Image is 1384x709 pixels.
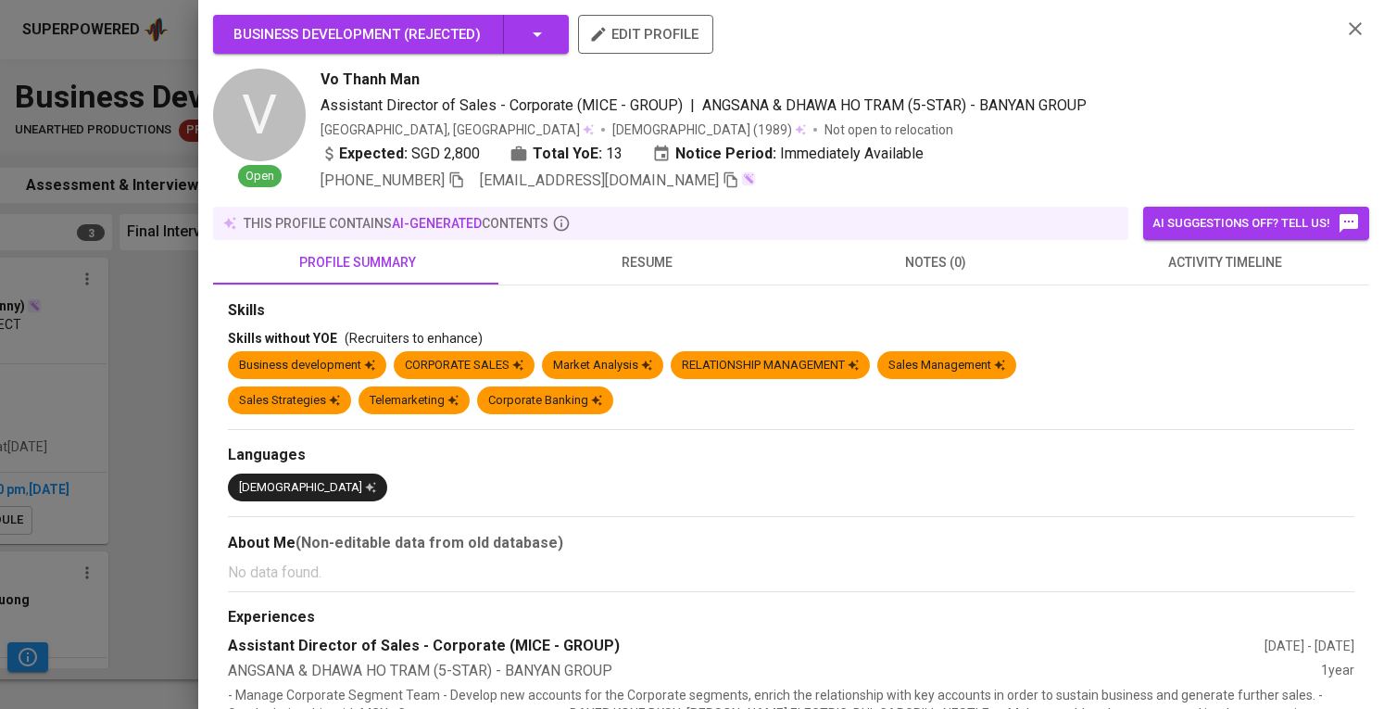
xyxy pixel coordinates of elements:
button: Business Development (Rejected) [213,15,569,54]
div: 1 year [1321,661,1354,682]
span: Assistant Director of Sales - Corporate (MICE - GROUP) [321,96,683,114]
div: Sales Management [888,357,1005,374]
p: Not open to relocation [824,120,953,139]
b: Total YoE: [533,143,602,165]
p: this profile contains contents [244,214,548,233]
span: edit profile [593,22,698,46]
div: Sales Strategies [239,392,340,410]
div: About Me [228,532,1354,554]
span: (Recruiters to enhance) [345,331,483,346]
span: AI suggestions off? Tell us! [1152,212,1360,234]
span: [DEMOGRAPHIC_DATA] [612,120,753,139]
div: Experiences [228,607,1354,628]
div: RELATIONSHIP MANAGEMENT [682,357,859,374]
div: Skills [228,300,1354,322]
span: AI-generated [392,216,482,231]
span: Vo Thanh Man [321,69,420,91]
b: (Non-editable data from old database) [296,534,563,551]
b: Expected: [339,143,408,165]
div: ANGSANA & DHAWA HO TRAM (5-STAR) - BANYAN GROUP [228,661,1321,682]
span: activity timeline [1091,251,1358,274]
span: | [690,95,695,117]
a: edit profile [578,26,713,41]
button: AI suggestions off? Tell us! [1143,207,1369,240]
span: notes (0) [802,251,1069,274]
div: Business development [239,357,375,374]
div: SGD 2,800 [321,143,480,165]
span: profile summary [224,251,491,274]
div: Assistant Director of Sales - Corporate (MICE - GROUP) [228,636,1264,657]
div: V [213,69,306,161]
div: Languages [228,445,1354,466]
span: ANGSANA & DHAWA HO TRAM (5-STAR) - BANYAN GROUP [702,96,1087,114]
div: Telemarketing [370,392,459,410]
span: 13 [606,143,623,165]
button: edit profile [578,15,713,54]
div: [GEOGRAPHIC_DATA], [GEOGRAPHIC_DATA] [321,120,594,139]
span: Business Development ( Rejected ) [233,26,481,43]
span: Open [238,168,282,185]
span: [PHONE_NUMBER] [321,171,445,189]
img: magic_wand.svg [741,171,756,186]
span: Skills without YOE [228,331,337,346]
div: Immediately Available [652,143,924,165]
b: Notice Period: [675,143,776,165]
p: No data found. [228,562,1354,584]
div: Market Analysis [553,357,652,374]
div: [DATE] - [DATE] [1264,637,1354,655]
span: resume [513,251,780,274]
div: (1989) [612,120,806,139]
div: [DEMOGRAPHIC_DATA] [239,479,376,497]
div: CORPORATE SALES [405,357,523,374]
div: Corporate Banking [488,392,602,410]
span: [EMAIL_ADDRESS][DOMAIN_NAME] [480,171,719,189]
